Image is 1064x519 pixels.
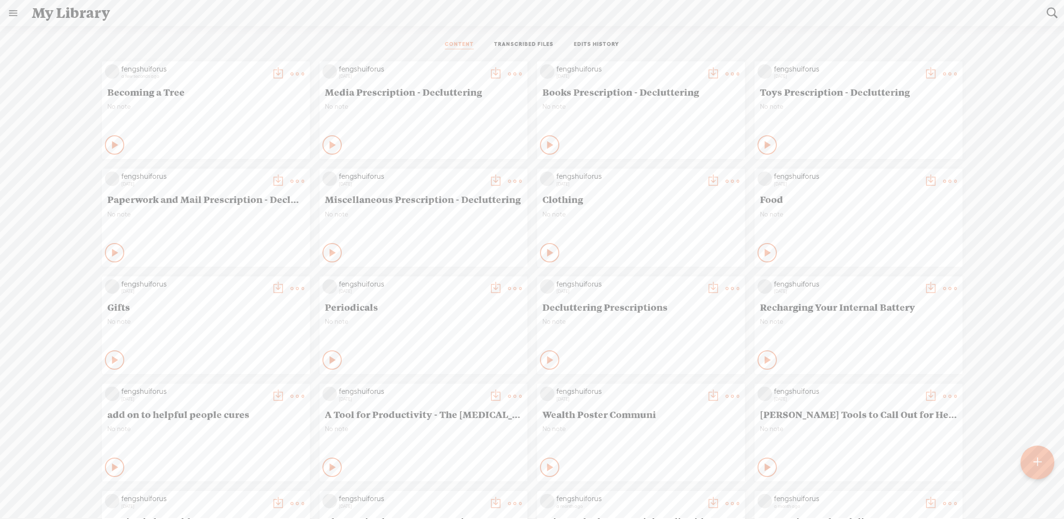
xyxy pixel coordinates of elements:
div: fengshuiforus [774,172,919,181]
div: a few seconds ago [121,73,266,79]
img: videoLoading.png [758,279,772,294]
div: [DATE] [556,288,701,294]
div: fengshuiforus [774,387,919,396]
div: fengshuiforus [556,172,701,181]
a: EDITS HISTORY [574,41,619,49]
span: No note [542,210,740,218]
span: No note [760,317,957,326]
div: fengshuiforus [339,387,484,396]
span: Clothing [542,193,740,205]
div: fengshuiforus [339,64,484,74]
div: a month ago [774,504,919,509]
div: fengshuiforus [556,279,701,289]
div: [DATE] [339,396,484,402]
span: No note [107,425,305,433]
div: fengshuiforus [774,494,919,504]
div: [DATE] [556,181,701,187]
div: My Library [25,0,1040,26]
img: videoLoading.png [540,387,554,401]
div: fengshuiforus [774,279,919,289]
img: videoLoading.png [758,494,772,508]
span: Decluttering Prescriptions [542,301,740,313]
div: [DATE] [121,396,266,402]
span: No note [325,210,522,218]
span: Wealth Poster Communi [542,408,740,420]
span: Periodicals [325,301,522,313]
img: videoLoading.png [322,64,337,79]
span: No note [325,102,522,111]
img: videoLoading.png [540,279,554,294]
div: fengshuiforus [339,494,484,504]
span: No note [542,102,740,111]
span: Miscellaneous Prescription - Decluttering [325,193,522,205]
span: No note [760,210,957,218]
div: fengshuiforus [121,387,266,396]
img: videoLoading.png [758,387,772,401]
div: [DATE] [339,504,484,509]
div: fengshuiforus [774,64,919,74]
div: [DATE] [556,73,701,79]
span: No note [542,317,740,326]
div: fengshuiforus [556,494,701,504]
div: [DATE] [774,181,919,187]
div: [DATE] [774,288,919,294]
span: A Tool for Productivity - The [MEDICAL_DATA] List [325,408,522,420]
img: videoLoading.png [105,172,119,186]
div: [DATE] [339,73,484,79]
div: a month ago [556,504,701,509]
span: Books Prescription - Decluttering [542,86,740,98]
div: fengshuiforus [121,64,266,74]
img: videoLoading.png [758,172,772,186]
a: TRANSCRIBED FILES [494,41,554,49]
img: videoLoading.png [105,279,119,294]
span: Recharging Your Internal Battery [760,301,957,313]
div: [DATE] [121,288,266,294]
span: No note [542,425,740,433]
div: [DATE] [774,396,919,402]
div: fengshuiforus [121,494,266,504]
img: videoLoading.png [105,64,119,79]
span: No note [107,210,305,218]
img: videoLoading.png [540,172,554,186]
img: videoLoading.png [540,494,554,508]
span: Food [760,193,957,205]
img: videoLoading.png [322,494,337,508]
span: Gifts [107,301,305,313]
span: [PERSON_NAME] Tools to Call Out for Help [760,408,957,420]
span: Media Prescription - Decluttering [325,86,522,98]
img: videoLoading.png [540,64,554,79]
span: Toys Prescription - Decluttering [760,86,957,98]
div: fengshuiforus [339,279,484,289]
img: videoLoading.png [322,172,337,186]
span: No note [760,102,957,111]
span: No note [760,425,957,433]
div: [DATE] [556,396,701,402]
div: fengshuiforus [339,172,484,181]
img: videoLoading.png [322,387,337,401]
div: fengshuiforus [556,64,701,74]
div: [DATE] [121,181,266,187]
div: [DATE] [121,504,266,509]
img: videoLoading.png [322,279,337,294]
span: No note [325,317,522,326]
div: fengshuiforus [556,387,701,396]
div: [DATE] [339,288,484,294]
span: add on to helpful people cures [107,408,305,420]
span: No note [325,425,522,433]
span: No note [107,102,305,111]
img: videoLoading.png [105,387,119,401]
span: Becoming a Tree [107,86,305,98]
div: fengshuiforus [121,279,266,289]
span: No note [107,317,305,326]
div: fengshuiforus [121,172,266,181]
span: Paperwork and Mail Prescription - Decluttering [107,193,305,205]
div: [DATE] [774,73,919,79]
div: [DATE] [339,181,484,187]
img: videoLoading.png [105,494,119,508]
img: videoLoading.png [758,64,772,79]
a: CONTENT [445,41,474,49]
